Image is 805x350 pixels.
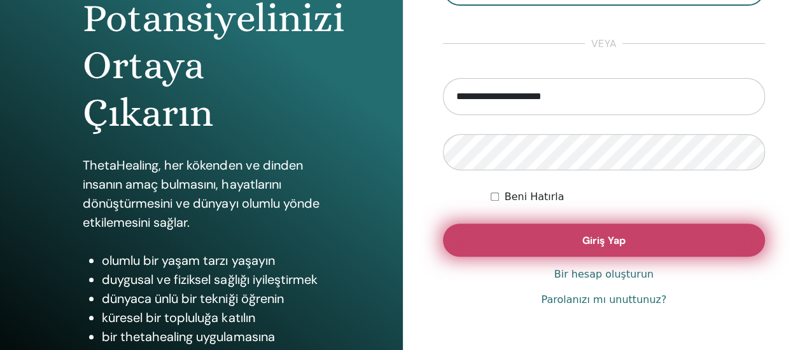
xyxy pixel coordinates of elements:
[591,37,616,50] font: veya
[83,157,319,231] font: ThetaHealing, her kökenden ve dinden insanın amaç bulmasını, hayatlarını dönüştürmesini ve dünyay...
[102,252,274,269] font: olumlu bir yaşam tarzı yaşayın
[554,268,654,280] font: Bir hesap oluşturun
[554,267,654,282] a: Bir hesap oluşturun
[541,293,666,306] font: Parolanızı mı unuttunuz?
[504,191,564,203] font: Beni Hatırla
[443,224,766,257] button: Giriş Yap
[582,234,626,247] font: Giriş Yap
[102,309,255,326] font: küresel bir topluluğa katılın
[541,292,666,307] a: Parolanızı mı unuttunuz?
[491,189,765,205] div: Beni süresiz olarak veya manuel olarak çıkış yapana kadar kimlik doğrulamalı tut
[102,271,317,288] font: duygusal ve fiziksel sağlığı iyileştirmek
[102,290,283,307] font: dünyaca ünlü bir tekniği öğrenin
